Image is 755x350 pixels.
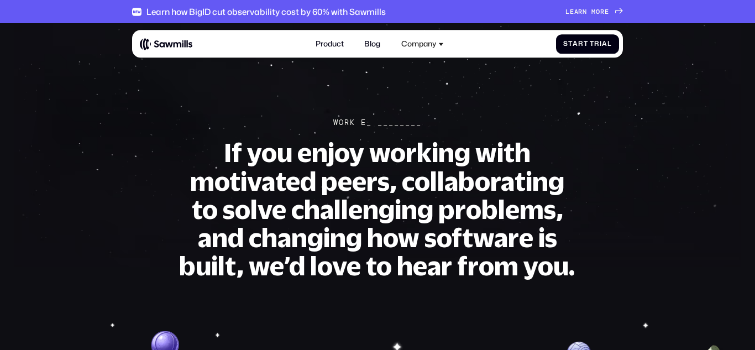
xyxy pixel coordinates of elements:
span: o [596,8,600,15]
span: m [591,8,596,15]
span: i [600,40,602,48]
span: L [565,8,570,15]
span: r [578,40,584,48]
div: Learn how BigID cut observability cost by 60% with Sawmills [146,7,386,17]
a: Product [310,34,349,54]
div: Company [396,34,449,54]
span: S [563,40,568,48]
a: Learnmore [565,8,623,15]
div: Work E_ ________ [333,118,422,127]
span: a [574,8,579,15]
a: StartTrial [556,34,620,54]
h1: If you enjoy working with motivated peers, collaborating to solve challenging problems, and chang... [177,138,578,280]
span: a [573,40,578,48]
span: e [570,8,574,15]
span: l [607,40,612,48]
span: r [594,40,600,48]
span: a [602,40,607,48]
span: t [568,40,573,48]
span: e [605,8,609,15]
span: n [583,8,587,15]
span: T [590,40,594,48]
span: t [584,40,588,48]
span: r [600,8,605,15]
div: Company [401,39,436,48]
a: Blog [359,34,386,54]
span: r [578,8,583,15]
